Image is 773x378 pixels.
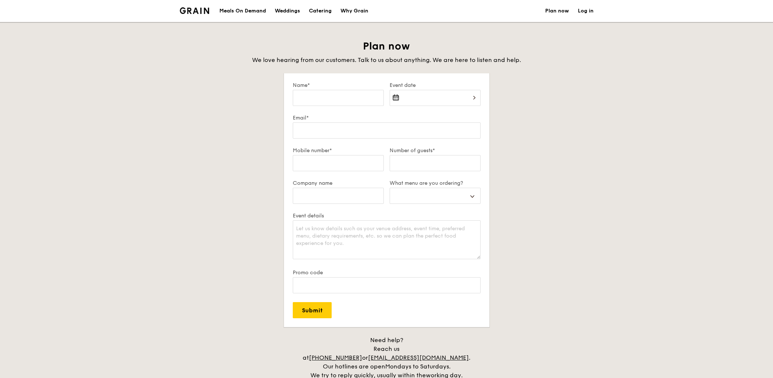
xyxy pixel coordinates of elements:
[293,269,481,276] label: Promo code
[385,363,451,370] span: Mondays to Saturdays.
[293,302,332,318] input: Submit
[293,180,384,186] label: Company name
[390,147,481,154] label: Number of guests*
[180,7,209,14] img: Grain
[368,354,469,361] a: [EMAIL_ADDRESS][DOMAIN_NAME]
[390,180,481,186] label: What menu are you ordering?
[180,7,209,14] a: Logotype
[293,220,481,259] textarea: Let us know details such as your venue address, event time, preferred menu, dietary requirements,...
[309,354,362,361] a: [PHONE_NUMBER]
[390,82,481,88] label: Event date
[293,82,384,88] label: Name*
[293,147,384,154] label: Mobile number*
[293,115,481,121] label: Email*
[363,40,410,52] span: Plan now
[293,213,481,219] label: Event details
[252,56,521,63] span: We love hearing from our customers. Talk to us about anything. We are here to listen and help.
